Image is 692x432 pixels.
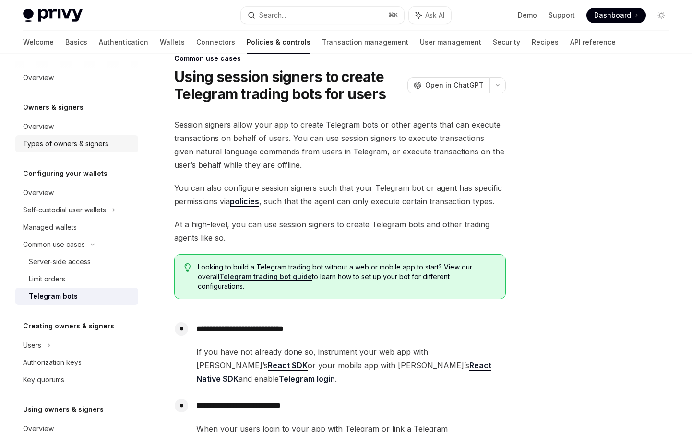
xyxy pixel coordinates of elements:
span: Looking to build a Telegram trading bot without a web or mobile app to start? View our overall to... [198,262,496,291]
div: Overview [23,187,54,198]
a: Welcome [23,31,54,54]
a: API reference [570,31,616,54]
a: Telegram trading bot guide [219,272,312,281]
span: Open in ChatGPT [425,81,484,90]
a: Recipes [532,31,559,54]
div: Types of owners & signers [23,138,108,150]
div: Key quorums [23,374,64,385]
a: Telegram login [279,374,335,384]
div: Search... [259,10,286,21]
h1: Using session signers to create Telegram trading bots for users [174,68,404,103]
span: If you have not already done so, instrument your web app with [PERSON_NAME]’s or your mobile app ... [196,345,505,385]
div: Overview [23,72,54,83]
h5: Configuring your wallets [23,168,107,179]
h5: Owners & signers [23,102,84,113]
div: Authorization keys [23,357,82,368]
a: Types of owners & signers [15,135,138,152]
button: Search...⌘K [241,7,404,24]
a: Authentication [99,31,148,54]
div: Common use cases [174,54,506,63]
span: Dashboard [594,11,631,20]
a: Key quorums [15,371,138,388]
a: Telegram bots [15,288,138,305]
span: At a high-level, you can use session signers to create Telegram bots and other trading agents lik... [174,218,506,245]
span: ⌘ K [388,12,398,19]
a: policies [230,197,259,207]
a: Demo [518,11,537,20]
div: Self-custodial user wallets [23,204,106,216]
a: Dashboard [586,8,646,23]
h5: Creating owners & signers [23,320,114,332]
a: Overview [15,184,138,201]
a: Security [493,31,520,54]
a: Wallets [160,31,185,54]
img: light logo [23,9,83,22]
svg: Tip [184,263,191,272]
a: Basics [65,31,87,54]
span: Ask AI [425,11,444,20]
h5: Using owners & signers [23,404,104,415]
div: Limit orders [29,273,65,285]
a: Connectors [196,31,235,54]
a: Policies & controls [247,31,310,54]
a: Server-side access [15,253,138,270]
button: Open in ChatGPT [407,77,489,93]
a: Overview [15,118,138,135]
div: Managed wallets [23,222,77,233]
div: Users [23,339,41,351]
button: Toggle dark mode [654,8,669,23]
div: Common use cases [23,239,85,250]
span: You can also configure session signers such that your Telegram bot or agent has specific permissi... [174,181,506,208]
a: Overview [15,69,138,86]
a: Limit orders [15,270,138,288]
a: Transaction management [322,31,408,54]
div: Telegram bots [29,291,78,302]
a: Managed wallets [15,219,138,236]
div: Server-side access [29,256,91,268]
a: Support [549,11,575,20]
a: Authorization keys [15,354,138,371]
div: Overview [23,121,54,132]
a: User management [420,31,481,54]
span: Session signers allow your app to create Telegram bots or other agents that can execute transacti... [174,118,506,172]
button: Ask AI [409,7,451,24]
a: React SDK [268,361,308,371]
